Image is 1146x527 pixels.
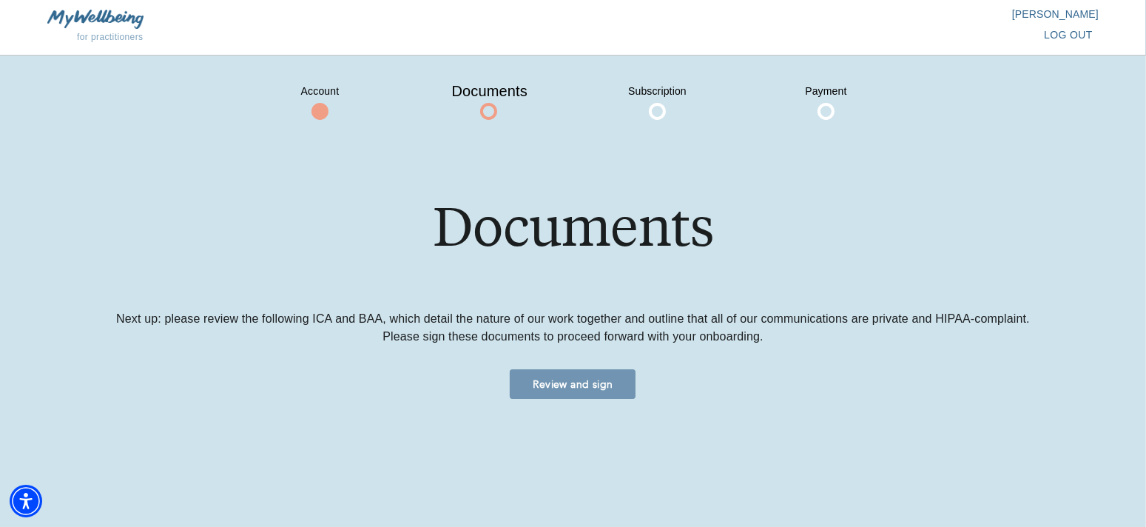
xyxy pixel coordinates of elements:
[283,79,357,103] span: Account
[47,10,144,28] img: MyWellbeing
[10,485,42,517] div: Accessibility Menu
[115,310,1031,346] p: Next up: please review the following ICA and BAA, which detail the nature of our work together an...
[115,201,1031,310] h1: Documents
[77,32,144,42] span: for practitioners
[510,369,636,399] button: Review and sign
[1038,21,1099,49] button: log out
[516,377,630,392] span: Review and sign
[1044,26,1093,44] span: log out
[620,79,694,103] span: Subscription
[451,79,525,103] span: Documents
[789,79,863,103] span: Payment
[573,7,1099,21] p: [PERSON_NAME]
